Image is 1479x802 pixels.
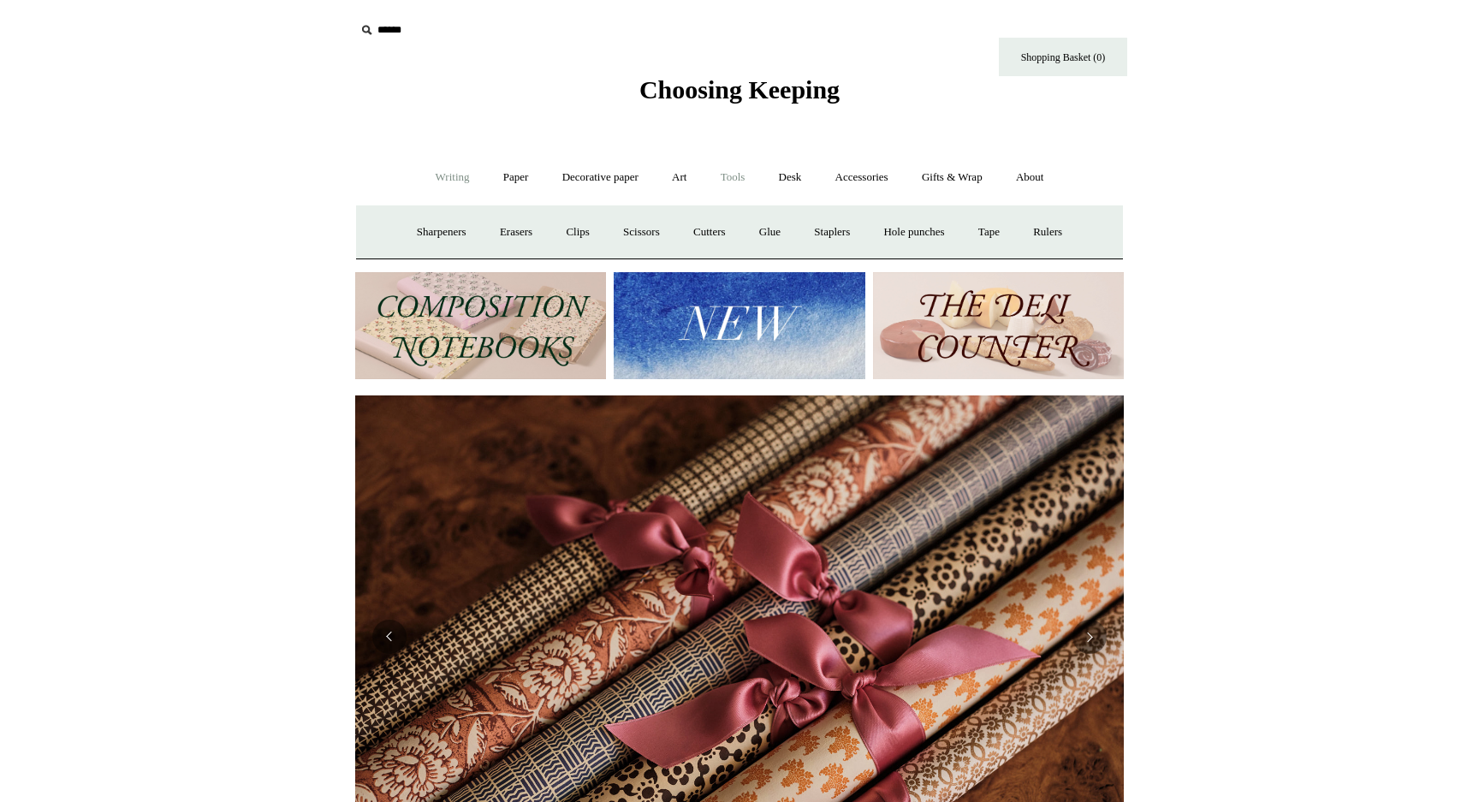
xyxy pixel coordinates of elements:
[744,210,796,255] a: Glue
[608,210,675,255] a: Scissors
[999,38,1127,76] a: Shopping Basket (0)
[820,155,904,200] a: Accessories
[1018,210,1078,255] a: Rulers
[639,75,840,104] span: Choosing Keeping
[678,210,741,255] a: Cutters
[705,155,761,200] a: Tools
[550,210,604,255] a: Clips
[963,210,1015,255] a: Tape
[873,272,1124,379] img: The Deli Counter
[547,155,654,200] a: Decorative paper
[1001,155,1060,200] a: About
[401,210,482,255] a: Sharpeners
[355,272,606,379] img: 202302 Composition ledgers.jpg__PID:69722ee6-fa44-49dd-a067-31375e5d54ec
[614,272,864,379] img: New.jpg__PID:f73bdf93-380a-4a35-bcfe-7823039498e1
[906,155,998,200] a: Gifts & Wrap
[639,89,840,101] a: Choosing Keeping
[799,210,865,255] a: Staplers
[484,210,548,255] a: Erasers
[488,155,544,200] a: Paper
[372,620,407,654] button: Previous
[1072,620,1107,654] button: Next
[420,155,485,200] a: Writing
[763,155,817,200] a: Desk
[868,210,959,255] a: Hole punches
[656,155,702,200] a: Art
